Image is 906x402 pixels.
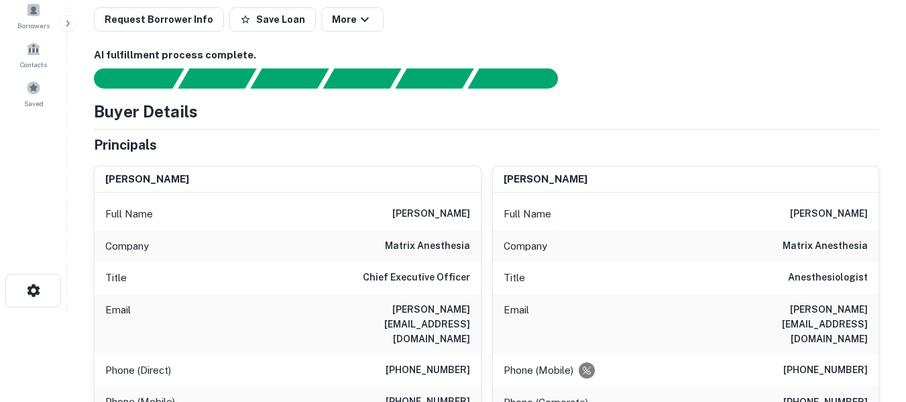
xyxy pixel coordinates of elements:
[788,270,868,286] h6: Anesthesiologist
[468,68,574,89] div: AI fulfillment process complete.
[504,172,587,187] h6: [PERSON_NAME]
[105,172,189,187] h6: [PERSON_NAME]
[579,362,595,379] div: Requests to not be contacted at this number
[17,20,50,31] span: Borrowers
[790,206,868,222] h6: [PERSON_NAME]
[94,135,157,155] h5: Principals
[839,295,906,359] iframe: Chat Widget
[707,302,868,346] h6: [PERSON_NAME][EMAIL_ADDRESS][DOMAIN_NAME]
[4,75,63,111] a: Saved
[363,270,470,286] h6: Chief Executive Officer
[105,302,131,346] p: Email
[504,238,547,254] p: Company
[229,7,316,32] button: Save Loan
[395,68,473,89] div: Principals found, still searching for contact information. This may take time...
[386,362,470,379] h6: [PHONE_NUMBER]
[105,206,153,222] p: Full Name
[783,238,868,254] h6: matrix anesthesia
[94,99,198,123] h4: Buyer Details
[24,98,44,109] span: Saved
[94,7,224,32] button: Request Borrower Info
[309,302,470,346] h6: [PERSON_NAME][EMAIL_ADDRESS][DOMAIN_NAME]
[4,36,63,72] a: Contacts
[504,362,573,379] p: Phone (Mobile)
[504,302,529,346] p: Email
[78,68,178,89] div: Sending borrower request to AI...
[105,238,149,254] p: Company
[105,270,127,286] p: Title
[385,238,470,254] h6: matrix anesthesia
[20,59,47,70] span: Contacts
[783,362,868,379] h6: [PHONE_NUMBER]
[392,206,470,222] h6: [PERSON_NAME]
[323,68,401,89] div: Principals found, AI now looking for contact information...
[504,270,525,286] p: Title
[105,362,171,379] p: Phone (Direct)
[321,7,384,32] button: More
[94,48,879,63] h6: AI fulfillment process complete.
[250,68,329,89] div: Documents found, AI parsing details...
[178,68,256,89] div: Your request is received and processing...
[504,206,551,222] p: Full Name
